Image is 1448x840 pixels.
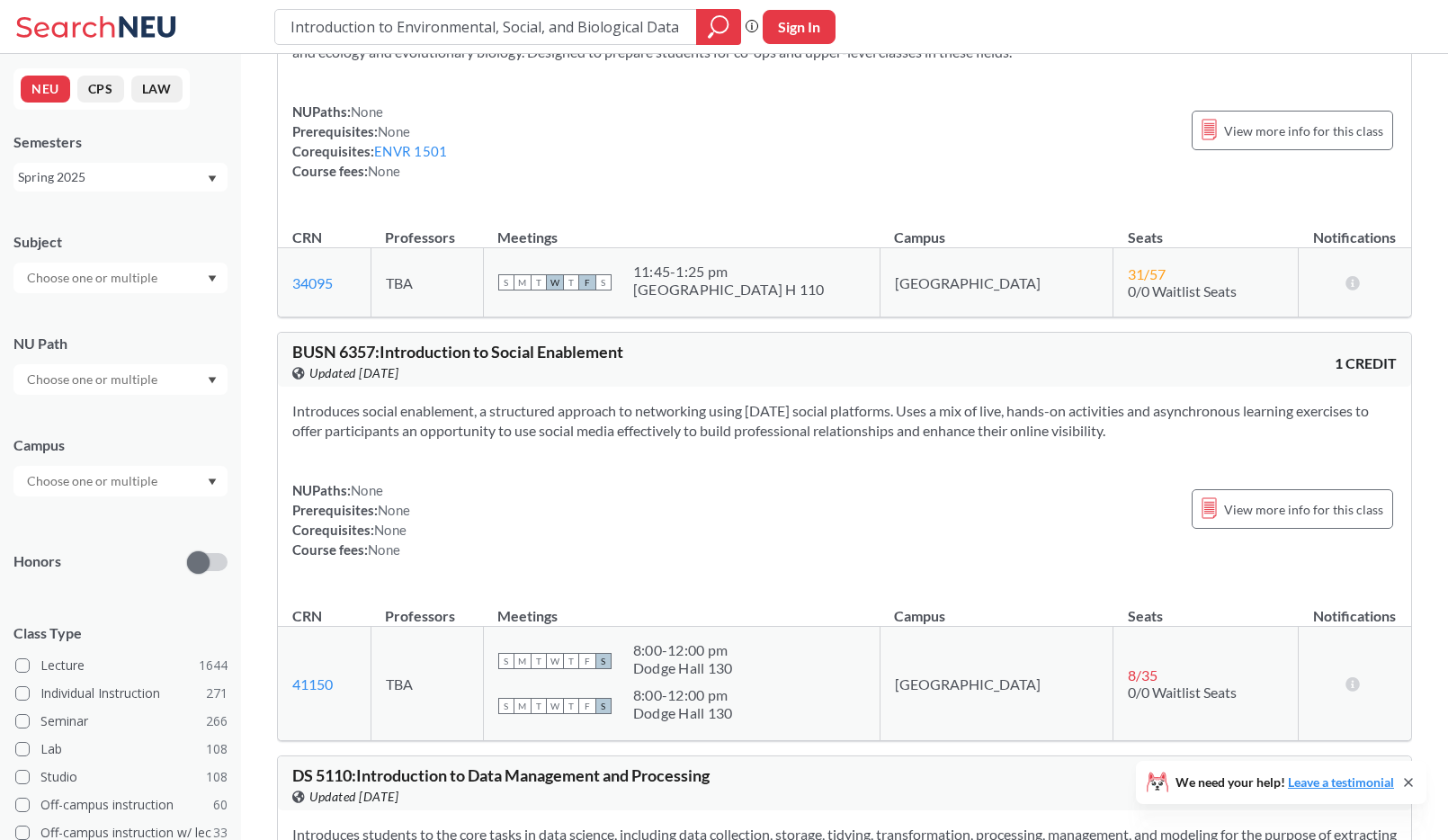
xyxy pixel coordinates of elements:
[880,588,1113,627] th: Campus
[292,274,333,291] a: 34095
[289,12,684,42] input: Class, professor, course number, "phrase"
[21,76,70,103] button: NEU
[371,627,483,741] td: TBA
[351,103,383,120] span: None
[131,76,183,103] button: LAW
[1288,774,1394,790] a: Leave a testimonial
[208,478,217,486] svg: Dropdown arrow
[292,228,322,247] div: CRN
[292,480,410,559] div: NUPaths: Prerequisites: Corequisites: Course fees:
[309,787,398,807] span: Updated [DATE]
[483,210,880,248] th: Meetings
[15,682,228,705] label: Individual Instruction
[1128,684,1237,701] span: 0/0 Waitlist Seats
[633,263,825,281] div: 11:45 - 1:25 pm
[208,377,217,384] svg: Dropdown arrow
[880,627,1113,741] td: [GEOGRAPHIC_DATA]
[13,364,228,395] div: Dropdown arrow
[595,274,612,290] span: S
[378,123,410,139] span: None
[708,14,729,40] svg: magnifying glass
[531,698,547,714] span: T
[374,143,447,159] a: ENVR 1501
[13,263,228,293] div: Dropdown arrow
[1128,666,1158,684] span: 8 / 35
[368,541,400,558] span: None
[77,76,124,103] button: CPS
[15,765,228,789] label: Studio
[13,466,228,496] div: Dropdown arrow
[547,274,563,290] span: W
[483,588,880,627] th: Meetings
[208,275,217,282] svg: Dropdown arrow
[351,482,383,498] span: None
[563,274,579,290] span: T
[1113,210,1298,248] th: Seats
[1224,120,1383,142] span: View more info for this class
[292,102,447,181] div: NUPaths: Prerequisites: Corequisites: Course fees:
[206,739,228,759] span: 108
[208,175,217,183] svg: Dropdown arrow
[292,342,623,362] span: BUSN 6357 : Introduction to Social Enablement
[498,653,514,669] span: S
[1298,210,1411,248] th: Notifications
[18,369,169,390] input: Choose one or multiple
[206,684,228,703] span: 271
[633,686,733,704] div: 8:00 - 12:00 pm
[206,711,228,731] span: 266
[15,710,228,733] label: Seminar
[199,656,228,675] span: 1644
[633,641,733,659] div: 8:00 - 12:00 pm
[18,267,169,289] input: Choose one or multiple
[309,363,398,383] span: Updated [DATE]
[579,274,595,290] span: F
[633,659,733,677] div: Dodge Hall 130
[1128,265,1166,282] span: 31 / 57
[292,606,322,626] div: CRN
[514,698,531,714] span: M
[1335,353,1397,373] span: 1 CREDIT
[1298,588,1411,627] th: Notifications
[1128,282,1237,299] span: 0/0 Waitlist Seats
[371,210,483,248] th: Professors
[1224,498,1383,521] span: View more info for this class
[595,698,612,714] span: S
[206,767,228,787] span: 108
[15,737,228,761] label: Lab
[498,274,514,290] span: S
[13,163,228,192] div: Spring 2025Dropdown arrow
[498,698,514,714] span: S
[368,163,400,179] span: None
[213,795,228,815] span: 60
[880,248,1113,317] td: [GEOGRAPHIC_DATA]
[1175,776,1394,789] span: We need your help!
[18,167,206,187] div: Spring 2025
[292,675,333,693] a: 41150
[563,698,579,714] span: T
[579,653,595,669] span: F
[547,698,563,714] span: W
[292,765,710,785] span: DS 5110 : Introduction to Data Management and Processing
[696,9,741,45] div: magnifying glass
[514,653,531,669] span: M
[378,502,410,518] span: None
[763,10,836,44] button: Sign In
[13,132,228,152] div: Semesters
[633,281,825,299] div: [GEOGRAPHIC_DATA] H 110
[13,334,228,353] div: NU Path
[374,522,407,538] span: None
[514,274,531,290] span: M
[13,232,228,252] div: Subject
[371,588,483,627] th: Professors
[15,793,228,817] label: Off-campus instruction
[531,274,547,290] span: T
[531,653,547,669] span: T
[13,435,228,455] div: Campus
[547,653,563,669] span: W
[371,248,483,317] td: TBA
[595,653,612,669] span: S
[15,654,228,677] label: Lecture
[13,551,61,572] p: Honors
[579,698,595,714] span: F
[563,653,579,669] span: T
